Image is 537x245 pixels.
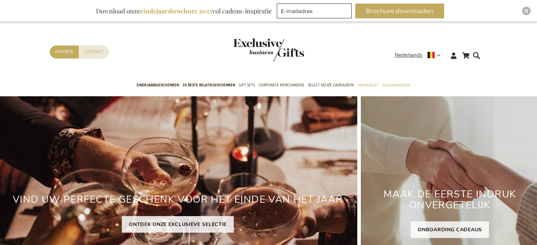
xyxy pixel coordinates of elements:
span: Eindejaarsgeschenken [137,81,179,89]
span: Nederlands [395,51,422,59]
span: 50 beste relatiegeschenken [183,81,235,89]
span: Per Budget [357,81,378,89]
a: ONTDEK ONZE EXCLUSIEVE SELECTIE [122,216,234,233]
form: marketing offers and promotions [277,4,354,20]
span: Corporate Merchandise [258,81,304,89]
div: Close [522,7,531,15]
img: Close [524,9,529,13]
img: Exclusive Business gifts logo [233,38,304,62]
div: Download onze vol cadeau-inspiratie [93,4,275,18]
span: Gift Sets [239,81,255,89]
b: eindejaarsbrochure 2025 [140,7,212,15]
div: Nederlands [395,51,445,59]
a: Contact [79,45,109,59]
a: Offerte [50,45,79,59]
button: Brochure downloaden [355,4,444,18]
input: E-mailadres [277,4,352,18]
span: Select Keuze Cadeaubon [308,81,354,89]
a: store logo [233,38,269,62]
a: ONBOARDING CADEAUS [411,221,489,238]
span: Gelegenheden [382,81,410,89]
